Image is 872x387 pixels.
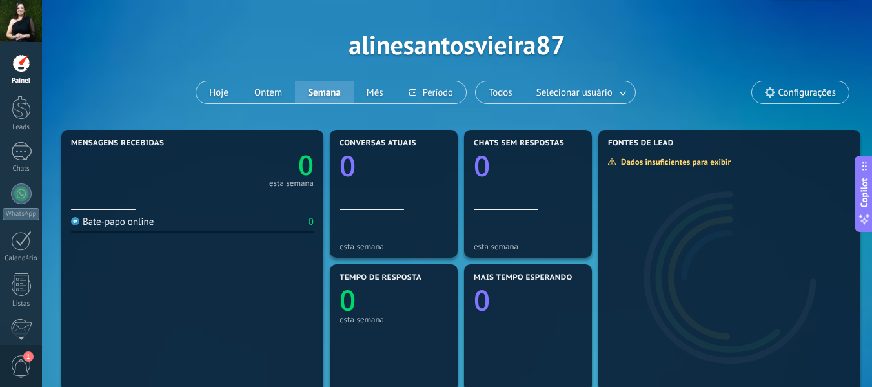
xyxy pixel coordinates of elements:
[340,139,416,148] span: Conversas atuais
[525,81,635,103] button: Selecionar usuário
[474,273,573,282] span: Mais tempo esperando
[608,139,674,148] span: Fontes de lead
[607,156,740,167] div: Dados insuficientes para exibir
[3,123,40,132] div: Leads
[3,165,40,173] div: Chats
[295,81,354,103] button: Semana
[340,315,448,324] div: esta semana
[196,81,241,103] button: Hoje
[778,87,836,98] span: Configurações
[474,139,564,148] span: Chats sem respostas
[858,178,871,207] span: Copilot
[396,81,466,103] button: Período
[23,351,34,362] span: 1
[192,147,314,183] a: 0
[298,147,314,183] text: 0
[3,300,40,308] div: Listas
[474,146,490,185] text: 0
[309,216,314,228] div: 0
[534,84,615,101] span: Selecionar usuário
[3,255,40,263] div: Calendário
[474,280,490,319] text: 0
[354,81,396,103] button: Mês
[476,81,525,103] button: Todos
[3,77,40,85] div: Painel
[241,81,295,103] button: Ontem
[71,216,154,228] div: Bate-papo online
[340,146,356,185] text: 0
[474,242,582,251] div: esta semana
[3,208,39,220] div: WhatsApp
[71,217,79,225] img: Bate-papo online
[340,242,448,251] div: esta semana
[71,139,164,148] span: Mensagens recebidas
[340,273,421,282] span: Tempo de resposta
[269,180,314,187] div: esta semana
[340,280,356,319] text: 0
